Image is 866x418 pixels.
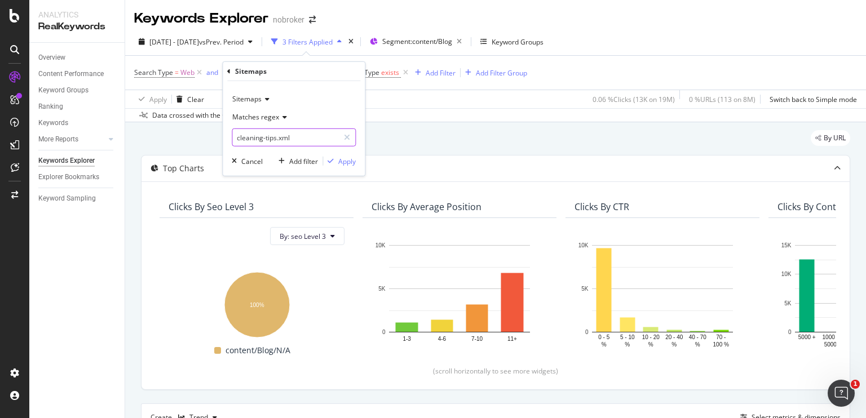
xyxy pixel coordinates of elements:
text: 100% [250,302,264,308]
a: Keywords [38,117,117,129]
span: Segment: content/Blog [382,37,452,46]
button: Add filter [274,155,318,167]
div: Add Filter Group [476,68,527,78]
text: 0 [382,329,386,335]
text: 1000 - [823,334,838,340]
text: 70 - [716,334,726,340]
a: More Reports [38,134,105,145]
svg: A chart. [169,266,344,339]
text: % [625,341,630,348]
text: 5000 [824,341,837,348]
div: 0.06 % Clicks ( 13K on 19M ) [593,95,675,104]
text: 0 - 5 [598,334,609,340]
text: % [671,341,677,348]
button: Add Filter [410,66,456,79]
svg: A chart. [372,239,547,349]
div: 3 Filters Applied [282,37,333,47]
div: Overview [38,52,65,64]
div: Keywords Explorer [38,155,95,167]
text: 10 - 20 [642,334,660,340]
text: 40 - 70 [689,334,707,340]
div: RealKeywords [38,20,116,33]
text: 0 [585,329,589,335]
button: and [206,67,218,78]
a: Explorer Bookmarks [38,171,117,183]
div: Apply [149,95,167,104]
div: arrow-right-arrow-left [309,16,316,24]
text: 5000 + [798,334,816,340]
div: Keywords [38,117,68,129]
span: Web [180,65,195,81]
text: 4-6 [438,336,447,342]
span: = [175,68,179,77]
span: vs Prev. Period [199,37,244,47]
a: Overview [38,52,117,64]
div: and [206,68,218,77]
span: Sitemaps [232,94,262,104]
text: 11+ [507,336,517,342]
text: 7-10 [471,336,483,342]
div: Add Filter [426,68,456,78]
a: Keyword Groups [38,85,117,96]
span: [DATE] - [DATE] [149,37,199,47]
text: % [602,341,607,348]
div: Clicks By Average Position [372,201,481,212]
button: Keyword Groups [476,33,548,51]
button: 3 Filters Applied [267,33,346,51]
span: By: seo Level 3 [280,232,326,241]
svg: A chart. [575,239,750,349]
button: Segment:content/Blog [365,33,466,51]
div: Clicks By seo Level 3 [169,201,254,212]
div: legacy label [811,130,850,146]
div: Analytics [38,9,116,20]
a: Keywords Explorer [38,155,117,167]
button: Switch back to Simple mode [765,90,857,108]
a: Keyword Sampling [38,193,117,204]
button: Add Filter Group [461,66,527,79]
div: Switch back to Simple mode [770,95,857,104]
div: Clicks By CTR [575,201,629,212]
div: Clear [187,95,204,104]
div: More Reports [38,134,78,145]
div: Cancel [241,156,263,166]
div: Ranking [38,101,63,113]
text: 0 [788,329,792,335]
div: (scroll horizontally to see more widgets) [155,366,836,376]
div: Content Performance [38,68,104,80]
text: 5K [784,300,792,306]
text: % [695,341,700,348]
div: Data crossed with the Crawl [152,110,240,121]
div: Sitemaps [235,66,267,76]
span: 1 [851,380,860,389]
div: Keyword Sampling [38,193,96,204]
text: 5K [581,286,589,292]
div: Keyword Groups [38,85,89,96]
span: exists [381,68,399,77]
text: 5K [378,286,386,292]
span: Matches regex [232,112,279,122]
button: Apply [134,90,167,108]
div: times [346,36,356,47]
div: nobroker [273,14,304,25]
div: Explorer Bookmarks [38,171,99,183]
span: Search Type [134,68,173,77]
text: 5 - 10 [620,334,635,340]
text: 1-3 [403,336,411,342]
button: Clear [172,90,204,108]
span: By URL [824,135,846,141]
iframe: Intercom live chat [828,380,855,407]
text: % [648,341,653,348]
div: Top Charts [163,163,204,174]
button: Apply [323,155,356,167]
text: 10K [375,242,386,248]
text: 10K [781,272,792,278]
div: Keywords Explorer [134,9,268,28]
button: By: seo Level 3 [270,227,344,245]
button: [DATE] - [DATE]vsPrev. Period [134,33,257,51]
div: 0 % URLs ( 113 on 8M ) [689,95,755,104]
div: Apply [338,156,356,166]
div: Add filter [289,156,318,166]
